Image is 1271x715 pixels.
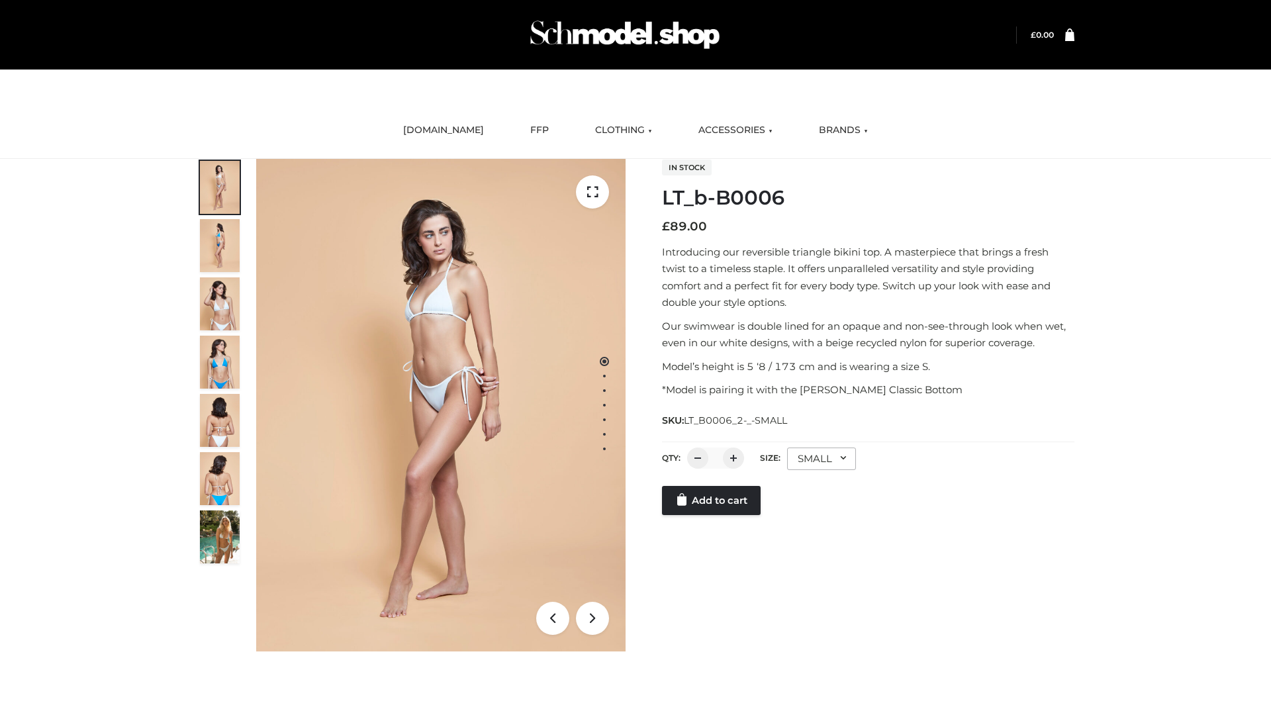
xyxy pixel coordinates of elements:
img: ArielClassicBikiniTop_CloudNine_AzureSky_OW114ECO_1-scaled.jpg [200,161,240,214]
span: £ [662,219,670,234]
a: CLOTHING [585,116,662,145]
span: SKU: [662,412,788,428]
img: Schmodel Admin 964 [526,9,724,61]
a: [DOMAIN_NAME] [393,116,494,145]
div: SMALL [787,448,856,470]
p: Introducing our reversible triangle bikini top. A masterpiece that brings a fresh twist to a time... [662,244,1074,311]
img: Arieltop_CloudNine_AzureSky2.jpg [200,510,240,563]
img: ArielClassicBikiniTop_CloudNine_AzureSky_OW114ECO_2-scaled.jpg [200,219,240,272]
a: FFP [520,116,559,145]
span: In stock [662,160,712,175]
img: ArielClassicBikiniTop_CloudNine_AzureSky_OW114ECO_3-scaled.jpg [200,277,240,330]
img: ArielClassicBikiniTop_CloudNine_AzureSky_OW114ECO_8-scaled.jpg [200,452,240,505]
label: Size: [760,453,780,463]
a: BRANDS [809,116,878,145]
p: Model’s height is 5 ‘8 / 173 cm and is wearing a size S. [662,358,1074,375]
p: Our swimwear is double lined for an opaque and non-see-through look when wet, even in our white d... [662,318,1074,352]
bdi: 89.00 [662,219,707,234]
h1: LT_b-B0006 [662,186,1074,210]
img: ArielClassicBikiniTop_CloudNine_AzureSky_OW114ECO_4-scaled.jpg [200,336,240,389]
a: Add to cart [662,486,761,515]
a: ACCESSORIES [688,116,782,145]
span: £ [1031,30,1036,40]
label: QTY: [662,453,681,463]
img: ArielClassicBikiniTop_CloudNine_AzureSky_OW114ECO_1 [256,159,626,651]
p: *Model is pairing it with the [PERSON_NAME] Classic Bottom [662,381,1074,399]
span: LT_B0006_2-_-SMALL [684,414,787,426]
a: £0.00 [1031,30,1054,40]
img: ArielClassicBikiniTop_CloudNine_AzureSky_OW114ECO_7-scaled.jpg [200,394,240,447]
bdi: 0.00 [1031,30,1054,40]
